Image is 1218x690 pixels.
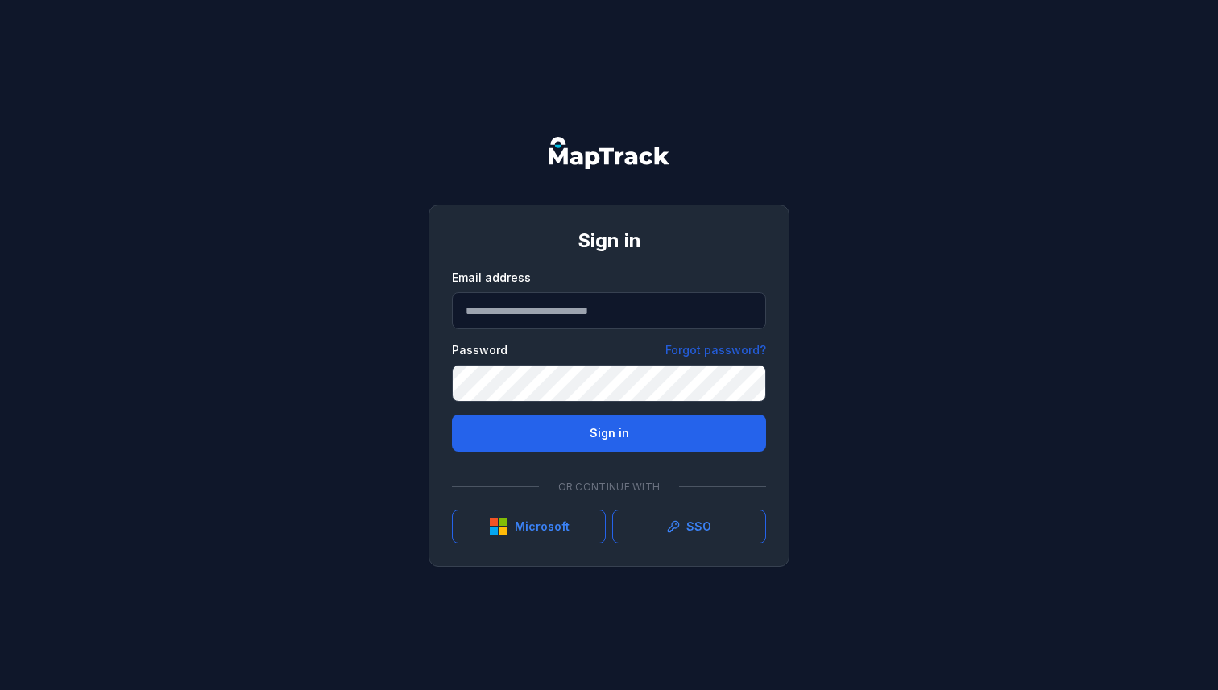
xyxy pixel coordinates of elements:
label: Password [452,342,507,358]
a: SSO [612,510,766,543]
h1: Sign in [452,228,766,254]
label: Email address [452,270,531,286]
a: Forgot password? [665,342,766,358]
button: Sign in [452,415,766,452]
button: Microsoft [452,510,606,543]
div: Or continue with [452,471,766,503]
nav: Global [523,137,695,169]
